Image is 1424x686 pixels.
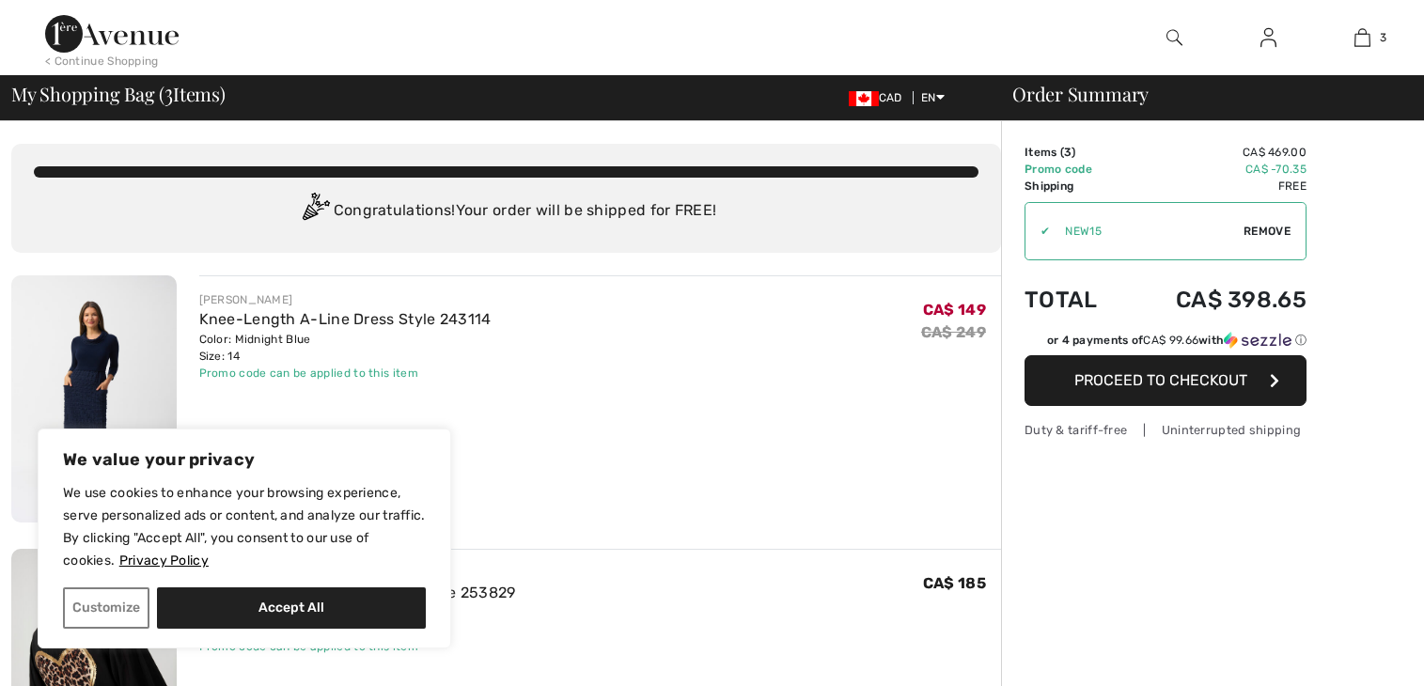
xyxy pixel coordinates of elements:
[1143,334,1198,347] span: CA$ 99.66
[199,310,492,328] a: Knee-Length A-Line Dress Style 243114
[34,193,978,230] div: Congratulations! Your order will be shipped for FREE!
[1125,144,1307,161] td: CA$ 469.00
[1025,144,1125,161] td: Items ( )
[1025,223,1050,240] div: ✔
[45,15,179,53] img: 1ère Avenue
[1025,161,1125,178] td: Promo code
[923,301,986,319] span: CA$ 149
[1380,29,1386,46] span: 3
[1166,26,1182,49] img: search the website
[63,587,149,629] button: Customize
[1125,268,1307,332] td: CA$ 398.65
[1047,332,1307,349] div: or 4 payments of with
[1025,268,1125,332] td: Total
[849,91,879,106] img: Canadian Dollar
[1025,355,1307,406] button: Proceed to Checkout
[1125,161,1307,178] td: CA$ -70.35
[296,193,334,230] img: Congratulation2.svg
[921,91,945,104] span: EN
[1025,421,1307,439] div: Duty & tariff-free | Uninterrupted shipping
[157,587,426,629] button: Accept All
[1064,146,1072,159] span: 3
[1260,26,1276,49] img: My Info
[1244,223,1291,240] span: Remove
[45,53,159,70] div: < Continue Shopping
[1050,203,1244,259] input: Promo code
[1224,332,1291,349] img: Sezzle
[990,85,1413,103] div: Order Summary
[199,291,492,308] div: [PERSON_NAME]
[1125,178,1307,195] td: Free
[1025,332,1307,355] div: or 4 payments ofCA$ 99.66withSezzle Click to learn more about Sezzle
[849,91,910,104] span: CAD
[1316,26,1408,49] a: 3
[199,365,492,382] div: Promo code can be applied to this item
[63,448,426,471] p: We value your privacy
[11,85,226,103] span: My Shopping Bag ( Items)
[11,275,177,522] img: Knee-Length A-Line Dress Style 243114
[1025,178,1125,195] td: Shipping
[1074,371,1247,389] span: Proceed to Checkout
[118,552,210,569] a: Privacy Policy
[921,323,986,341] s: CA$ 249
[1304,630,1405,677] iframe: Opens a widget where you can find more information
[63,482,426,572] p: We use cookies to enhance your browsing experience, serve personalized ads or content, and analyz...
[1354,26,1370,49] img: My Bag
[923,574,986,592] span: CA$ 185
[199,331,492,365] div: Color: Midnight Blue Size: 14
[164,80,173,104] span: 3
[1245,26,1291,50] a: Sign In
[38,429,451,648] div: We value your privacy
